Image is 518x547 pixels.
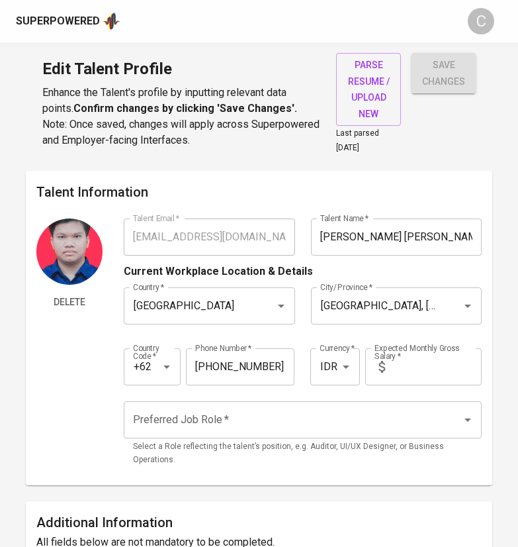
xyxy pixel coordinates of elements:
button: save changes [411,53,476,93]
button: Open [337,358,355,376]
p: Enhance the Talent's profile by inputting relevant data points. Note: Once saved, changes will ap... [42,85,320,148]
span: parse resume / upload new [347,57,390,122]
b: Confirm changes by clicking 'Save Changes'. [73,102,297,115]
a: Superpoweredapp logo [16,11,120,31]
p: Current Workplace Location & Details [124,264,313,279]
button: Open [272,297,290,315]
div: C [468,8,494,34]
img: app logo [103,11,120,31]
button: Delete [36,290,103,315]
button: Open [458,411,477,429]
span: Delete [42,294,97,311]
p: Select a Role reflecting the talent’s position, e.g. Auditor, UI/UX Designer, or Business Operati... [133,440,472,467]
h6: Additional Information [36,512,482,533]
button: Open [458,297,477,315]
h6: Talent Information [36,181,482,203]
button: Open [157,358,176,376]
span: Last parsed [DATE] [336,128,379,152]
h1: Edit Talent Profile [42,53,320,85]
button: parse resume / upload new [336,53,401,126]
div: Superpowered [16,14,100,29]
span: save changes [422,57,465,89]
img: Talent Profile Picture [36,219,103,285]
